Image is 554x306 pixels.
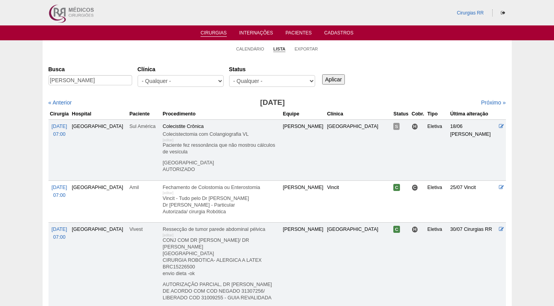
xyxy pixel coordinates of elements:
a: Editar [499,124,504,129]
a: Cadastros [324,30,353,38]
label: Status [229,65,315,73]
div: Fechamento de Colostomia ou Enterostomia [163,184,280,191]
span: [DATE] [52,227,67,232]
span: 07:00 [53,193,66,198]
th: Cobr. [410,108,426,120]
span: Confirmada [393,226,400,233]
div: Amil [129,184,160,191]
div: [editar] [163,231,174,239]
a: [DATE] 07:00 [52,227,67,240]
p: AUTORIZAÇÃO PARCIAL, DR [PERSON_NAME] DE ACORDO COM COD NEGADO 31307256/ LIBERADO COD 31009255 - ... [163,281,280,301]
p: Paciente fez ressonância que não mostrou cálculos de vesícula [163,142,280,155]
span: [DATE] [52,185,67,190]
span: Suspensa [393,123,400,130]
label: Busca [48,65,132,73]
span: [DATE] [52,124,67,129]
td: Colecistite Crônica [161,119,281,180]
a: [DATE] 07:00 [52,124,67,137]
a: Pacientes [285,30,312,38]
th: Tipo [426,108,448,120]
h3: [DATE] [158,97,387,108]
th: Última alteração [448,108,497,120]
div: Vivest [129,225,160,233]
div: Ressecção de tumor parede abdominal pélvica [163,225,280,233]
a: [DATE] 07:00 [52,185,67,198]
span: Consultório [412,184,418,191]
a: Internações [239,30,273,38]
td: Eletiva [426,119,448,180]
a: « Anterior [48,99,72,106]
div: [editar] [163,189,174,197]
i: Sair [501,11,505,15]
a: Editar [499,185,504,190]
a: Cirurgias [201,30,227,37]
th: Equipe [281,108,326,120]
a: Calendário [236,46,264,52]
div: [editar] [163,136,174,144]
th: Procedimento [161,108,281,120]
span: Hospital [412,226,418,233]
th: Paciente [128,108,161,120]
p: Vincit - Tudo pelo Dr [PERSON_NAME] Dr [PERSON_NAME] - Particular Autorizada/ cirurgia Robótica [163,195,280,215]
td: [PERSON_NAME] [281,119,326,180]
td: 25/07 Vincit [448,180,497,222]
label: Clínica [138,65,224,73]
th: Clínica [325,108,392,120]
a: Cirurgias RR [457,10,484,16]
div: Sul América [129,122,160,130]
p: CONJ COM DR [PERSON_NAME]/ DR [PERSON_NAME] [GEOGRAPHIC_DATA] CIRURGIA ROBOTICA- ALERGICA A LATEX... [163,237,280,277]
span: 07:00 [53,131,66,137]
th: Hospital [70,108,128,120]
td: [GEOGRAPHIC_DATA] [325,119,392,180]
a: Exportar [294,46,318,52]
th: Cirurgia [48,108,70,120]
td: 18/06 [PERSON_NAME] [448,119,497,180]
td: Vincit [325,180,392,222]
a: Lista [273,46,285,52]
p: [GEOGRAPHIC_DATA] AUTORIZADO [163,160,280,173]
span: Hospital [412,123,418,130]
input: Digite os termos que você deseja procurar. [48,75,132,85]
td: [PERSON_NAME] [281,180,326,222]
td: [GEOGRAPHIC_DATA] [70,119,128,180]
a: Próximo » [481,99,506,106]
span: Confirmada [393,184,400,191]
td: Eletiva [426,180,448,222]
span: 07:00 [53,234,66,240]
td: [GEOGRAPHIC_DATA] [70,180,128,222]
input: Aplicar [322,74,345,85]
th: Status [392,108,410,120]
div: Colecistectomia com Colangiografia VL [163,130,280,138]
a: Editar [499,227,504,232]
